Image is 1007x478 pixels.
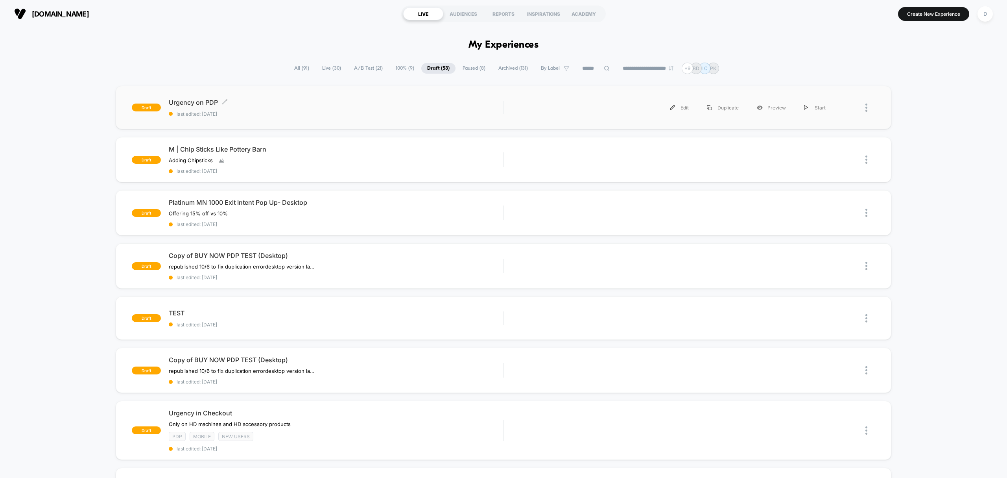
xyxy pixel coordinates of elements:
span: Draft ( 53 ) [421,63,456,74]
img: close [865,262,867,270]
div: ACADEMY [564,7,604,20]
span: last edited: [DATE] [169,379,503,385]
button: Create New Experience [898,7,969,21]
span: Archived ( 131 ) [492,63,534,74]
img: menu [707,105,712,110]
div: D [977,6,993,22]
span: draft [132,104,161,111]
span: Urgency on PDP [169,98,503,106]
span: M | Chip Sticks Like Pottery Barn [169,145,503,153]
p: PK [710,65,716,71]
span: Offering 15% off vs 10% [169,210,228,217]
span: Platinum MN 1000 Exit Intent Pop Up- Desktop [169,198,503,206]
h1: My Experiences [468,39,539,51]
span: New Users [218,432,253,441]
span: Copy of BUY NOW PDP TEST (Desktop) [169,252,503,259]
div: + 9 [682,63,693,74]
span: By Label [541,65,560,71]
span: Only on HD machines and HD accessory products [169,421,291,427]
span: Paused ( 8 ) [457,63,491,74]
img: menu [804,105,808,110]
span: TEST [169,309,503,317]
span: republished 10/6 to fix duplication errordesktop version launched 8.29 - republished on 9/2 to en... [169,368,315,374]
button: D [975,6,995,22]
div: INSPIRATIONS [524,7,564,20]
img: end [669,66,673,70]
img: close [865,426,867,435]
span: last edited: [DATE] [169,168,503,174]
span: PDP [169,432,186,441]
span: last edited: [DATE] [169,322,503,328]
span: last edited: [DATE] [169,446,503,452]
img: close [865,314,867,322]
img: close [865,366,867,374]
span: draft [132,209,161,217]
span: Copy of BUY NOW PDP TEST (Desktop) [169,356,503,364]
span: draft [132,262,161,270]
span: last edited: [DATE] [169,111,503,117]
img: Visually logo [14,8,26,20]
span: A/B Test ( 21 ) [348,63,389,74]
span: 100% ( 9 ) [390,63,420,74]
img: close [865,209,867,217]
div: Start [795,99,835,117]
div: Duplicate [698,99,748,117]
span: Urgency in Checkout [169,409,503,417]
div: Preview [748,99,795,117]
img: close [865,104,867,112]
span: draft [132,367,161,374]
span: Live ( 30 ) [316,63,347,74]
button: [DOMAIN_NAME] [12,7,91,20]
span: republished 10/6 to fix duplication errordesktop version launched 8.29 - republished on 9/2 to en... [169,263,315,270]
img: menu [670,105,675,110]
p: BD [693,65,699,71]
img: close [865,156,867,164]
span: last edited: [DATE] [169,274,503,280]
div: AUDIENCES [443,7,483,20]
div: LIVE [403,7,443,20]
span: All ( 91 ) [288,63,315,74]
span: Adding Chipsticks [169,157,213,163]
span: draft [132,156,161,164]
span: [DOMAIN_NAME] [32,10,89,18]
div: REPORTS [483,7,524,20]
span: draft [132,426,161,434]
span: last edited: [DATE] [169,221,503,227]
span: draft [132,314,161,322]
p: LC [701,65,708,71]
span: Mobile [190,432,214,441]
div: Edit [661,99,698,117]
